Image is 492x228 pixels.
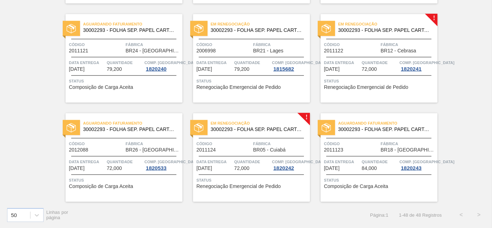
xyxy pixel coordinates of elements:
[324,59,360,66] span: Data entrega
[234,67,249,72] span: 79,200
[69,59,105,66] span: Data entrega
[324,177,436,184] span: Status
[69,158,105,165] span: Data entrega
[67,123,76,132] img: status
[324,48,344,53] span: 2011122
[400,158,454,165] span: Comp. Carga
[362,166,377,171] span: 84,000
[324,184,388,189] span: Composição de Carga Aceita
[197,140,251,147] span: Código
[324,166,340,171] span: 04/10/2025
[107,59,143,66] span: Quantidade
[253,41,308,48] span: Fábrica
[370,212,388,218] span: Página : 1
[11,212,17,218] div: 50
[194,123,203,132] img: status
[197,184,281,189] span: Renegociação Emergencial de Pedido
[107,67,122,72] span: 79,200
[400,158,436,171] a: Comp. [GEOGRAPHIC_DATA]1820243
[197,85,281,90] span: Renegociação Emergencial de Pedido
[182,113,310,202] a: !statusEm renegociação30002293 - FOLHA SEP. PAPEL CARTAO 1200x1000M 350gCódigo2011124FábricaBR05 ...
[69,140,124,147] span: Código
[69,184,133,189] span: Composição de Carga Aceita
[182,14,310,103] a: statusEm renegociação30002293 - FOLHA SEP. PAPEL CARTAO 1200x1000M 350gCódigo2006998FábricaBR21 -...
[362,59,398,66] span: Quantidade
[211,120,310,127] span: Em renegociação
[234,166,249,171] span: 72,000
[253,147,286,153] span: BR05 - Cuiabá
[322,123,331,132] img: status
[197,41,251,48] span: Código
[69,177,181,184] span: Status
[324,78,436,85] span: Status
[69,67,85,72] span: 27/09/2025
[69,78,181,85] span: Status
[362,158,398,165] span: Quantidade
[338,120,437,127] span: Aguardando Faturamento
[234,59,270,66] span: Quantidade
[310,14,437,103] a: !statusEm renegociação30002293 - FOLHA SEP. PAPEL CARTAO 1200x1000M 350gCódigo2011122FábricaBR12 ...
[69,41,124,48] span: Código
[452,206,470,224] button: <
[381,48,416,53] span: BR12 - Cebrasa
[83,21,182,28] span: Aguardando Faturamento
[324,158,360,165] span: Data entrega
[272,59,308,72] a: Comp. [GEOGRAPHIC_DATA]1815682
[211,21,310,28] span: Em renegociação
[197,166,212,171] span: 01/10/2025
[197,177,308,184] span: Status
[381,140,436,147] span: Fábrica
[272,158,308,171] a: Comp. [GEOGRAPHIC_DATA]1820242
[322,24,331,33] img: status
[126,147,181,153] span: BR26 - Uberlândia
[145,66,168,72] div: 1820240
[126,41,181,48] span: Fábrica
[55,113,182,202] a: statusAguardando Faturamento30002293 - FOLHA SEP. PAPEL CARTAO 1200x1000M 350gCódigo2012088Fábric...
[126,140,181,147] span: Fábrica
[324,140,379,147] span: Código
[194,24,203,33] img: status
[400,59,436,72] a: Comp. [GEOGRAPHIC_DATA]1820241
[272,59,327,66] span: Comp. Carga
[338,127,432,132] span: 30002293 - FOLHA SEP. PAPEL CARTAO 1200x1000M 350g
[145,165,168,171] div: 1820533
[69,166,85,171] span: 30/09/2025
[272,158,327,165] span: Comp. Carga
[197,59,233,66] span: Data entrega
[470,206,488,224] button: >
[197,147,216,153] span: 2011124
[107,158,143,165] span: Quantidade
[400,66,423,72] div: 1820241
[400,59,454,66] span: Comp. Carga
[338,28,432,33] span: 30002293 - FOLHA SEP. PAPEL CARTAO 1200x1000M 350g
[83,120,182,127] span: Aguardando Faturamento
[55,14,182,103] a: statusAguardando Faturamento30002293 - FOLHA SEP. PAPEL CARTAO 1200x1000M 350gCódigo2011121Fábric...
[83,127,177,132] span: 30002293 - FOLHA SEP. PAPEL CARTAO 1200x1000M 350g
[211,28,304,33] span: 30002293 - FOLHA SEP. PAPEL CARTAO 1200x1000M 350g
[234,158,270,165] span: Quantidade
[362,67,377,72] span: 72,000
[83,28,177,33] span: 30002293 - FOLHA SEP. PAPEL CARTAO 1200x1000M 350g
[69,147,89,153] span: 2012088
[272,66,295,72] div: 1815682
[400,165,423,171] div: 1820243
[197,158,233,165] span: Data entrega
[197,67,212,72] span: 29/09/2025
[69,48,89,53] span: 2011121
[324,147,344,153] span: 2011123
[145,59,199,66] span: Comp. Carga
[46,210,68,220] span: Linhas por página
[197,48,216,53] span: 2006998
[399,212,442,218] span: 1 - 48 de 48 Registros
[211,127,304,132] span: 30002293 - FOLHA SEP. PAPEL CARTAO 1200x1000M 350g
[126,48,181,53] span: BR24 - Ponta Grossa
[197,78,308,85] span: Status
[145,158,181,171] a: Comp. [GEOGRAPHIC_DATA]1820533
[253,140,308,147] span: Fábrica
[381,41,436,48] span: Fábrica
[324,41,379,48] span: Código
[145,59,181,72] a: Comp. [GEOGRAPHIC_DATA]1820240
[324,67,340,72] span: 29/09/2025
[272,165,295,171] div: 1820242
[253,48,284,53] span: BR21 - Lages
